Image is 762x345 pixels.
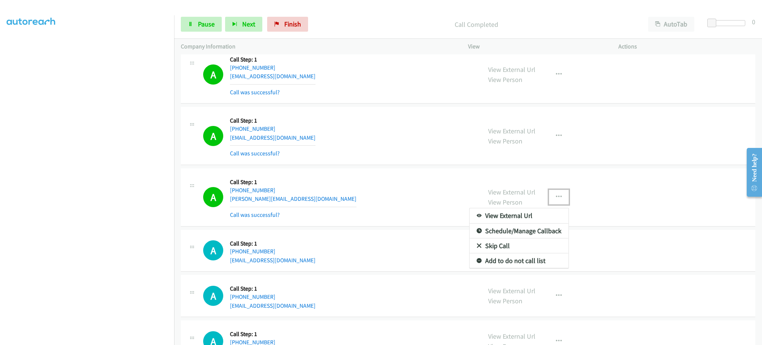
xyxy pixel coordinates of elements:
a: Add to do not call list [470,253,569,268]
h1: A [203,240,223,260]
a: View External Url [470,208,569,223]
a: Skip Call [470,238,569,253]
div: The call is yet to be attempted [203,240,223,260]
a: Schedule/Manage Callback [470,224,569,238]
iframe: Resource Center [741,143,762,202]
h1: A [203,286,223,306]
div: The call is yet to be attempted [203,286,223,306]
